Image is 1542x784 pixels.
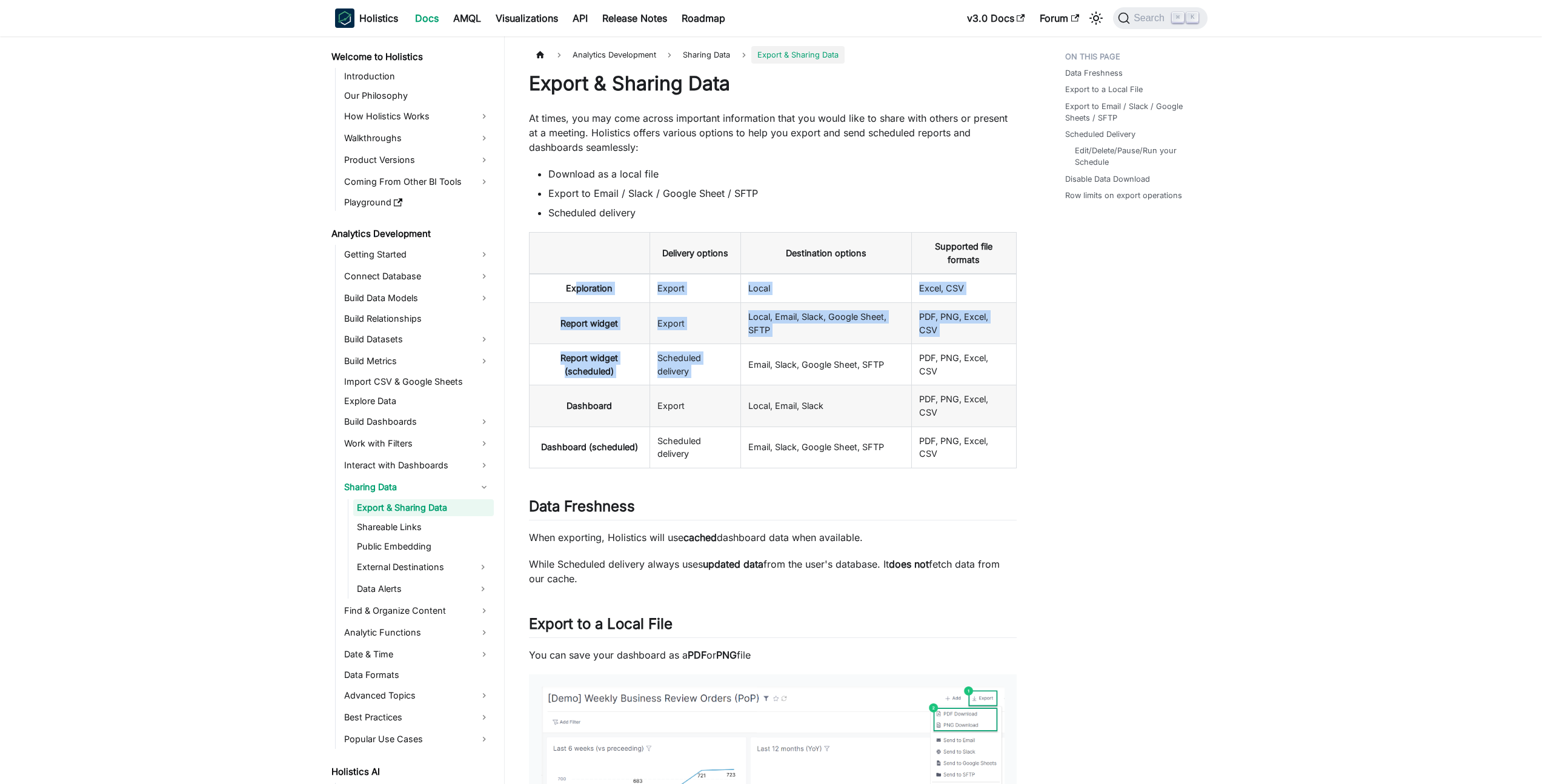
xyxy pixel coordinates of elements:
a: Holistics AI [328,763,494,780]
p: When exporting, Holistics will use dashboard data when available. [529,530,1017,545]
a: Best Practices [341,708,494,727]
h2: Export to a Local File [529,615,1017,638]
span: Sharing Data [677,46,736,64]
strong: updated data [703,558,763,570]
td: Export [650,274,740,302]
h1: Export & Sharing Data [529,71,1017,96]
th: Delivery options [650,233,740,274]
a: Work with Filters [341,434,494,453]
td: Local [740,274,911,302]
p: At times, you may come across important information that you would like to share with others or p... [529,111,1017,154]
button: Search (Command+K) [1113,7,1207,29]
a: Edit/Delete/Pause/Run your Schedule [1075,145,1195,168]
a: Find & Organize Content [341,601,494,620]
td: Email, Slack, Google Sheet, SFTP [740,344,911,385]
a: Product Versions [341,150,494,170]
strong: cached [683,531,717,543]
a: Forum [1032,8,1086,28]
a: Walkthroughs [341,128,494,148]
nav: Docs sidebar [323,36,505,784]
li: Download as a local file [548,167,1017,181]
span: Analytics Development [567,46,662,64]
a: Scheduled Delivery [1065,128,1135,140]
button: Switch between dark and light mode (currently light mode) [1086,8,1106,28]
li: Export to Email / Slack / Google Sheet / SFTP [548,186,1017,201]
a: Visualizations [488,8,565,28]
th: Report widget [529,303,650,344]
a: Import CSV & Google Sheets [341,373,494,390]
a: AMQL [446,8,488,28]
a: Build Datasets [341,330,494,349]
kbd: ⌘ [1172,12,1184,23]
td: Scheduled delivery [650,344,740,385]
button: Expand sidebar category 'External Destinations' [472,557,494,577]
a: Build Relationships [341,310,494,327]
td: Scheduled delivery [650,427,740,468]
a: Public Embedding [353,538,494,555]
td: Email, Slack, Google Sheet, SFTP [740,427,911,468]
p: You can save your dashboard as a or file [529,648,1017,662]
th: Dashboard [529,385,650,427]
strong: PNG [716,649,737,661]
a: Row limits on export operations [1065,190,1182,201]
a: Data Freshness [1065,67,1123,79]
a: Build Metrics [341,351,494,371]
a: Interact with Dashboards [341,456,494,475]
a: Roadmap [674,8,733,28]
b: Holistics [359,11,398,25]
a: Our Philosophy [341,87,494,104]
a: Sharing Data [341,477,494,497]
h2: Data Freshness [529,497,1017,520]
td: PDF, PNG, Excel, CSV [912,344,1017,385]
td: Local, Email, Slack, Google Sheet, SFTP [740,303,911,344]
a: Coming From Other BI Tools [341,172,494,191]
td: Export [650,385,740,427]
th: Exploration [529,274,650,302]
a: Playground [341,194,494,211]
strong: does not [889,558,929,570]
a: Build Dashboards [341,412,494,431]
a: Introduction [341,68,494,85]
a: Welcome to Holistics [328,48,494,65]
a: Shareable Links [353,519,494,536]
a: Export to a Local File [1065,84,1143,95]
strong: PDF [688,649,706,661]
td: Local, Email, Slack [740,385,911,427]
td: PDF, PNG, Excel, CSV [912,385,1017,427]
a: How Holistics Works [341,107,494,126]
p: While Scheduled delivery always uses from the user's database. It fetch data from our cache. [529,557,1017,586]
button: Expand sidebar category 'Data Alerts' [472,579,494,599]
th: Report widget (scheduled) [529,344,650,385]
a: Export to Email / Slack / Google Sheets / SFTP [1065,101,1200,124]
a: Advanced Topics [341,686,494,705]
a: Analytic Functions [341,623,494,642]
th: Destination options [740,233,911,274]
a: Getting Started [341,245,494,264]
kbd: K [1186,12,1198,23]
a: Export & Sharing Data [353,499,494,516]
a: Disable Data Download [1065,173,1150,185]
span: Export & Sharing Data [751,46,845,64]
td: PDF, PNG, Excel, CSV [912,303,1017,344]
td: Export [650,303,740,344]
a: External Destinations [353,557,472,577]
th: Dashboard (scheduled) [529,427,650,468]
a: Data Alerts [353,579,472,599]
a: Analytics Development [328,225,494,242]
a: Home page [529,46,552,64]
a: Release Notes [595,8,674,28]
a: Data Formats [341,666,494,683]
a: HolisticsHolistics [335,8,398,28]
a: v3.0 Docs [960,8,1032,28]
span: Search [1130,13,1172,24]
td: PDF, PNG, Excel, CSV [912,427,1017,468]
a: Explore Data [341,393,494,410]
a: API [565,8,595,28]
td: Excel, CSV [912,274,1017,302]
th: Supported file formats [912,233,1017,274]
img: Holistics [335,8,354,28]
li: Scheduled delivery [548,205,1017,220]
a: Docs [408,8,446,28]
a: Connect Database [341,267,494,286]
a: Build Data Models [341,288,494,308]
